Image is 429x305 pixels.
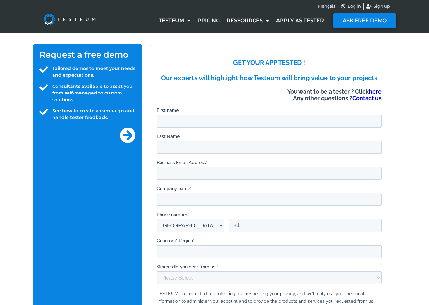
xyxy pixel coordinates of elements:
[343,18,387,23] span: ASK FREE DEMO
[194,13,223,28] a: Pricing
[39,51,136,59] h1: Request a free demo
[366,3,390,10] a: Sign up
[51,83,135,103] span: Consultants available to assist you from self-managed to custom solutions.
[273,13,327,28] a: Apply as tester
[155,13,327,28] nav: Menu
[36,7,103,32] img: Testeum Logo - Application crowdtesting platform
[346,3,361,10] span: Log in
[372,3,390,10] span: Sign up
[51,65,135,79] span: Tailored demos to meet your needs and expectations.
[51,107,135,121] span: See how to create a campaign and handle tester feedback.
[318,3,335,10] a: Français
[333,13,396,28] a: ASK FREE DEMO
[341,3,361,10] a: Log in
[155,13,194,28] a: Testeum
[223,13,273,28] a: Ressources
